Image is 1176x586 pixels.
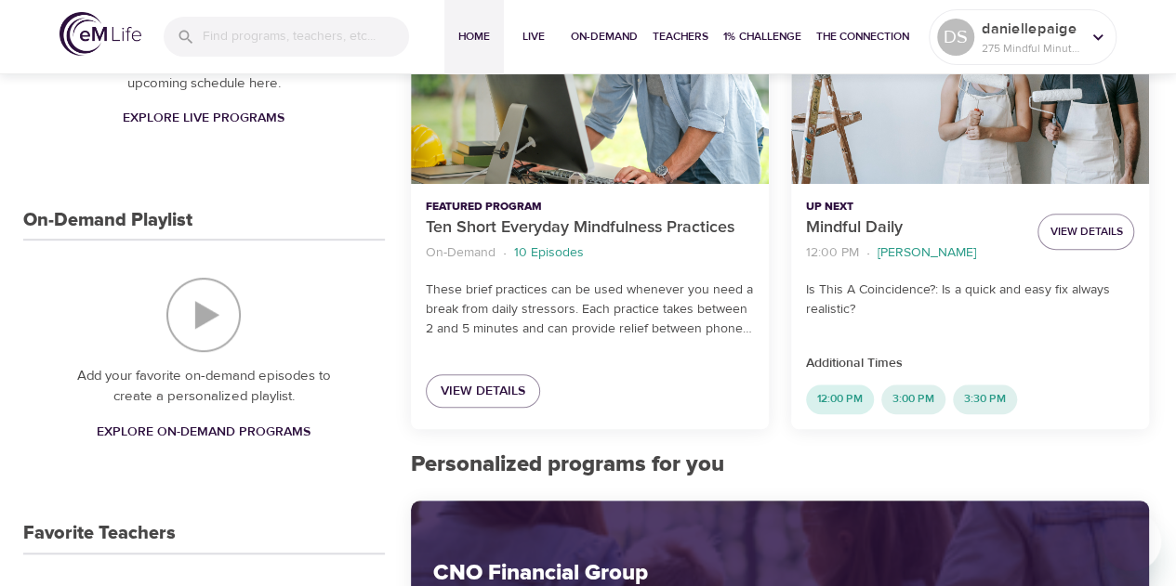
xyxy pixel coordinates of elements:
nav: breadcrumb [806,241,1023,266]
p: Mindful Daily [806,215,1023,241]
button: View Details [1037,214,1134,250]
div: DS [937,19,974,56]
h2: Personalized programs for you [411,451,1150,478]
span: 3:30 PM [953,391,1017,407]
div: 12:00 PM [806,384,874,414]
span: 12:00 PM [806,391,874,407]
p: Up Next [806,199,1023,215]
span: Explore On-Demand Programs [97,421,311,444]
p: 12:00 PM [806,243,859,263]
li: · [866,241,870,266]
p: These brief practices can be used whenever you need a break from daily stressors. Each practice t... [426,280,754,339]
div: 3:00 PM [881,384,945,414]
p: [PERSON_NAME] [878,243,976,263]
p: Featured Program [426,199,754,215]
p: daniellepaige [982,18,1080,40]
li: · [503,241,507,266]
span: 1% Challenge [723,27,801,46]
p: 275 Mindful Minutes [982,40,1080,57]
h3: On-Demand Playlist [23,210,192,231]
a: Explore On-Demand Programs [89,415,318,449]
p: Ten Short Everyday Mindfulness Practices [426,215,754,241]
span: Home [452,27,496,46]
h3: Favorite Teachers [23,523,176,544]
a: Explore Live Programs [115,101,292,136]
p: Add your favorite on-demand episodes to create a personalized playlist. [60,366,348,408]
span: Teachers [653,27,708,46]
p: 10 Episodes [514,243,584,263]
div: 3:30 PM [953,384,1017,414]
span: On-Demand [571,27,638,46]
p: Additional Times [806,354,1134,373]
nav: breadcrumb [426,241,754,266]
img: logo [59,12,141,56]
span: View Details [441,380,525,403]
span: 3:00 PM [881,391,945,407]
a: View Details [426,374,540,409]
span: The Connection [816,27,909,46]
p: On-Demand [426,243,496,263]
span: View Details [1050,222,1122,241]
input: Find programs, teachers, etc... [203,17,409,57]
img: On-Demand Playlist [166,278,241,352]
p: Is This A Coincidence?: Is a quick and easy fix always realistic? [806,280,1134,319]
span: Explore Live Programs [123,107,284,130]
iframe: Button to launch messaging window [1102,512,1161,571]
span: Live [511,27,556,46]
